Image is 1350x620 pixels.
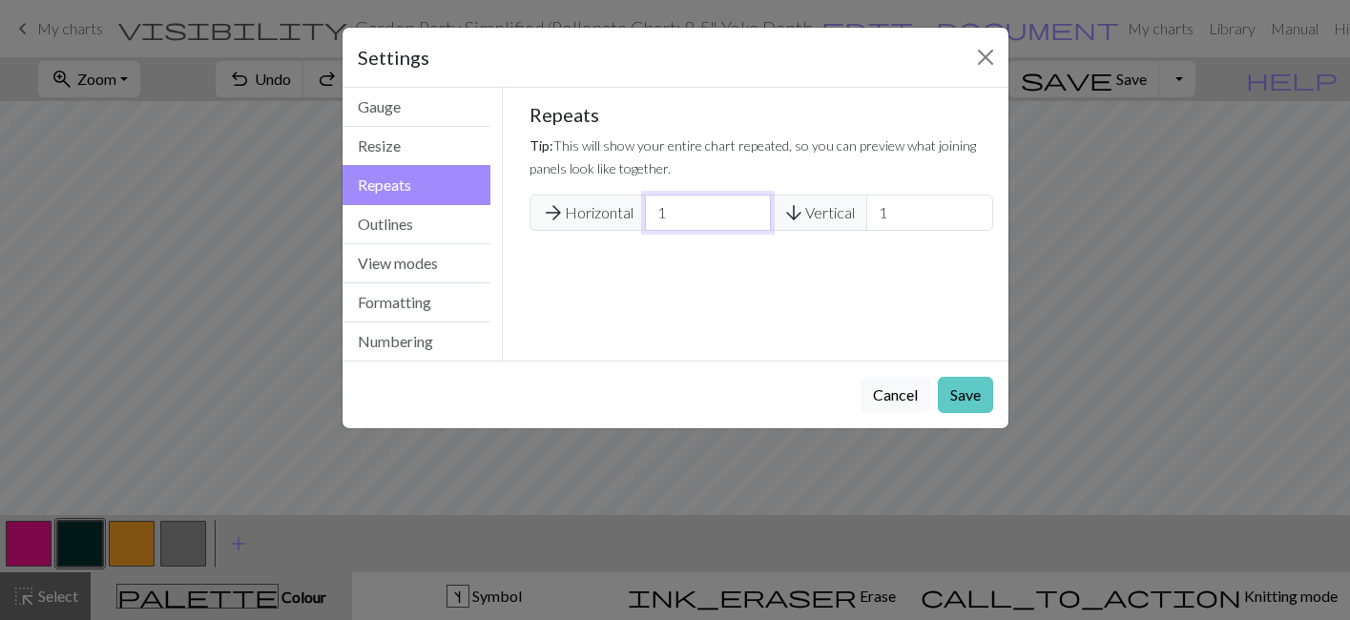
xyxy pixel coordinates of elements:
[343,88,491,127] button: Gauge
[770,195,867,231] span: Vertical
[542,199,565,226] span: arrow_forward
[782,199,805,226] span: arrow_downward
[343,205,491,244] button: Outlines
[530,195,646,231] span: Horizontal
[530,103,993,126] h5: Repeats
[343,244,491,283] button: View modes
[343,165,491,205] button: Repeats
[530,137,976,176] small: This will show your entire chart repeated, so you can preview what joining panels look like toget...
[343,283,491,322] button: Formatting
[938,377,993,413] button: Save
[358,43,429,72] h5: Settings
[970,42,1001,72] button: Close
[861,377,930,413] button: Cancel
[343,127,491,166] button: Resize
[530,137,553,154] strong: Tip:
[343,322,491,361] button: Numbering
